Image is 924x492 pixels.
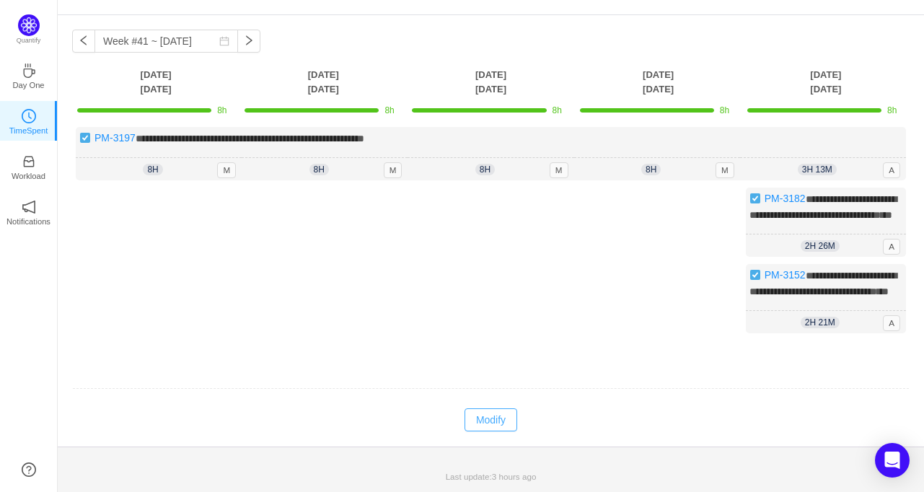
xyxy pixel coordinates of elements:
[143,164,162,175] span: 8h
[749,193,761,204] img: 10738
[94,132,136,144] a: PM-3197
[384,162,402,178] span: M
[12,170,45,183] p: Workload
[575,67,742,97] th: [DATE] [DATE]
[9,124,48,137] p: TimeSpent
[6,215,50,228] p: Notifications
[22,159,36,173] a: icon: inboxWorkload
[765,193,806,204] a: PM-3182
[22,109,36,123] i: icon: clock-circle
[94,30,238,53] input: Select a week
[720,105,729,115] span: 8h
[475,164,495,175] span: 8h
[446,472,537,481] span: Last update:
[219,36,229,46] i: icon: calendar
[17,36,41,46] p: Quantify
[716,162,734,178] span: M
[550,162,568,178] span: M
[22,462,36,477] a: icon: question-circle
[384,105,394,115] span: 8h
[641,164,661,175] span: 8h
[22,113,36,128] a: icon: clock-circleTimeSpent
[465,408,517,431] button: Modify
[239,67,407,97] th: [DATE] [DATE]
[801,240,840,252] span: 2h 26m
[883,239,900,255] span: A
[553,105,562,115] span: 8h
[22,200,36,214] i: icon: notification
[875,443,910,478] div: Open Intercom Messenger
[22,154,36,169] i: icon: inbox
[887,105,897,115] span: 8h
[22,68,36,82] a: icon: coffeeDay One
[309,164,329,175] span: 8h
[79,132,91,144] img: 10738
[237,30,260,53] button: icon: right
[22,204,36,219] a: icon: notificationNotifications
[883,162,900,178] span: A
[217,105,226,115] span: 8h
[217,162,236,178] span: M
[72,30,95,53] button: icon: left
[492,472,537,481] span: 3 hours ago
[801,317,840,328] span: 2h 21m
[72,67,239,97] th: [DATE] [DATE]
[765,269,806,281] a: PM-3152
[407,67,574,97] th: [DATE] [DATE]
[749,269,761,281] img: 10738
[883,315,900,331] span: A
[22,63,36,78] i: icon: coffee
[18,14,40,36] img: Quantify
[742,67,910,97] th: [DATE] [DATE]
[798,164,837,175] span: 3h 13m
[12,79,44,92] p: Day One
